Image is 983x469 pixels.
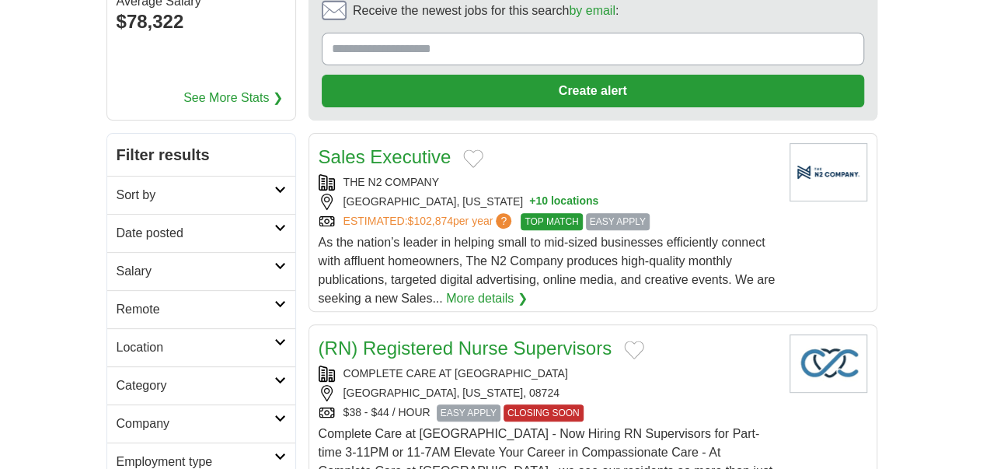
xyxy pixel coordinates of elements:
h2: Company [117,415,274,433]
h2: Sort by [117,186,274,205]
a: More details ❯ [446,289,528,308]
a: Location [107,328,295,366]
button: Add to favorite jobs [624,341,644,359]
div: [GEOGRAPHIC_DATA], [US_STATE], 08724 [319,385,777,401]
div: [GEOGRAPHIC_DATA], [US_STATE] [319,194,777,210]
img: Company logo [790,143,867,201]
span: $102,874 [407,215,452,227]
h2: Filter results [107,134,295,176]
a: See More Stats ❯ [183,89,283,107]
a: Remote [107,290,295,328]
span: Receive the newest jobs for this search : [353,2,619,20]
a: ESTIMATED:$102,874per year? [343,213,515,230]
a: Sales Executive [319,146,451,167]
span: TOP MATCH [521,213,582,230]
span: EASY APPLY [437,404,500,422]
div: $78,322 [117,8,286,36]
div: $38 - $44 / HOUR [319,404,777,422]
a: by email [569,4,615,17]
div: THE N2 COMPANY [319,174,777,191]
span: As the nation’s leader in helping small to mid-sized businesses efficiently connect with affluent... [319,236,776,305]
span: CLOSING SOON [504,404,584,422]
h2: Category [117,376,274,395]
h2: Salary [117,262,274,281]
button: +10 locations [529,194,598,210]
h2: Date posted [117,224,274,243]
a: Sort by [107,176,295,214]
div: COMPLETE CARE AT [GEOGRAPHIC_DATA] [319,366,777,382]
a: Company [107,404,295,443]
a: (RN) Registered Nurse Supervisors [319,338,612,359]
a: Category [107,366,295,404]
a: Salary [107,252,295,290]
h2: Remote [117,300,274,319]
button: Create alert [322,75,864,107]
span: ? [496,213,511,229]
span: EASY APPLY [586,213,650,230]
img: Company logo [790,334,867,393]
button: Add to favorite jobs [463,149,483,168]
a: Date posted [107,214,295,252]
h2: Location [117,338,274,357]
span: + [529,194,535,210]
